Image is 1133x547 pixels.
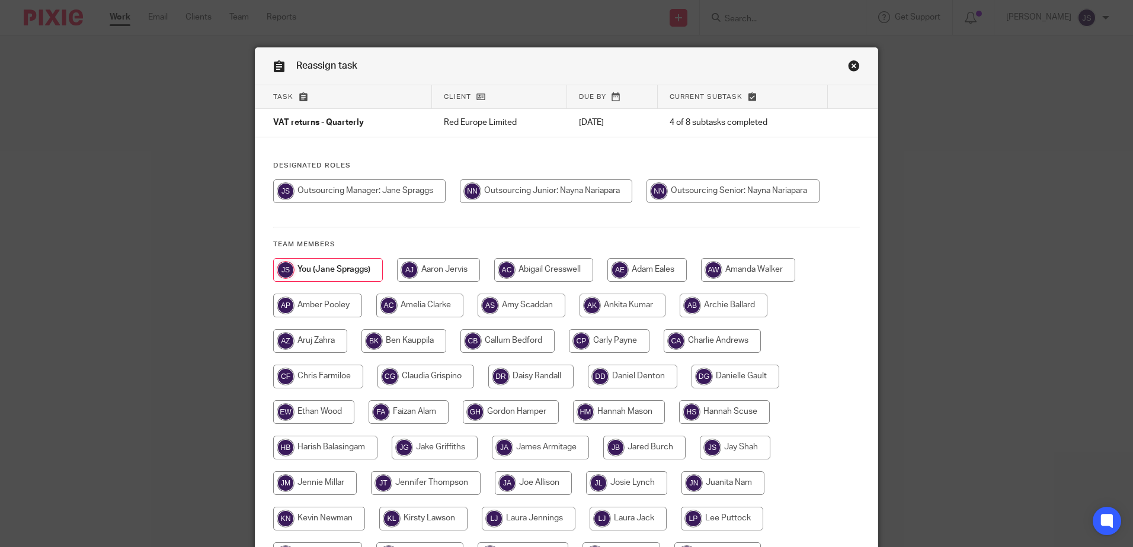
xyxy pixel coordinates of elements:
[444,117,555,128] p: Red Europe Limited
[848,60,860,76] a: Close this dialog window
[579,117,646,128] p: [DATE]
[273,240,860,249] h4: Team members
[273,161,860,170] h4: Designated Roles
[273,119,364,127] span: VAT returns - Quarterly
[670,94,742,100] span: Current subtask
[296,61,357,70] span: Reassign task
[444,94,471,100] span: Client
[273,94,293,100] span: Task
[579,94,606,100] span: Due by
[658,109,828,137] td: 4 of 8 subtasks completed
